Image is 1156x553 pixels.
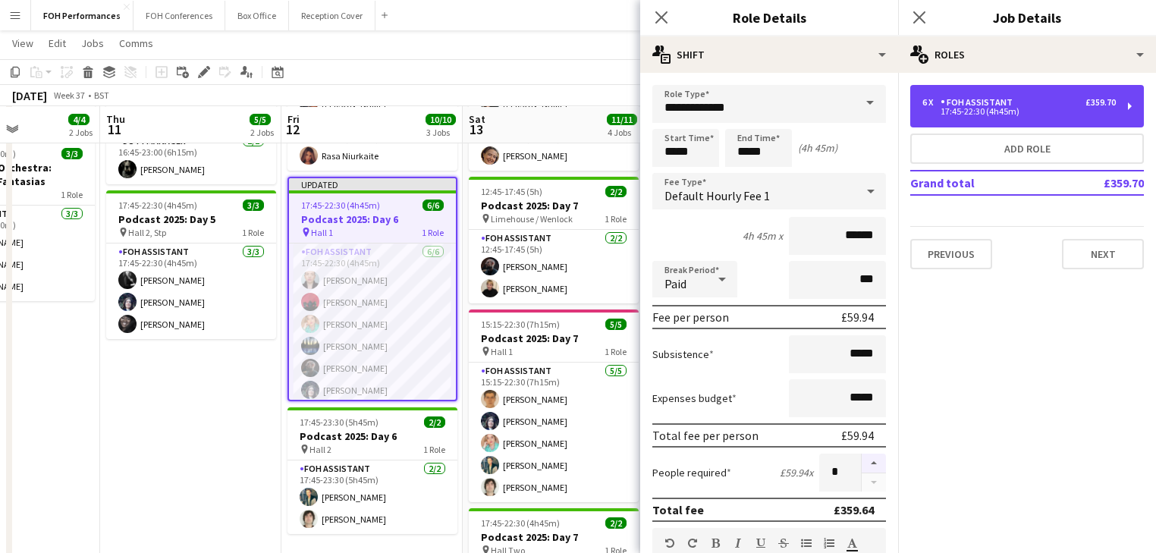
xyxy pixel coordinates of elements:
span: Thu [106,112,125,126]
span: Hall 1 [491,346,513,357]
div: Updated [289,178,456,190]
span: Week 37 [50,90,88,101]
button: Text Color [847,537,857,549]
div: BST [94,90,109,101]
span: 1 Role [61,189,83,200]
span: Edit [49,36,66,50]
div: 15:15-22:30 (7h15m)5/5Podcast 2025: Day 7 Hall 11 RoleFOH Assistant5/515:15-22:30 (7h15m)[PERSON_... [469,309,639,502]
span: Jobs [81,36,104,50]
div: Roles [898,36,1156,73]
span: 2/2 [424,416,445,428]
a: Jobs [75,33,110,53]
td: Grand total [910,171,1054,195]
span: 1 Role [423,444,445,455]
div: 2 Jobs [69,127,93,138]
div: (4h 45m) [798,141,837,155]
span: 1 Role [242,227,264,238]
span: 5/5 [605,319,627,330]
button: Unordered List [801,537,812,549]
span: Sat [469,112,485,126]
span: 17:45-23:30 (5h45m) [300,416,379,428]
div: Total fee [652,502,704,517]
span: 12 [285,121,300,138]
span: Hall 1 [311,227,333,238]
span: Paid [664,276,686,291]
span: Comms [119,36,153,50]
button: Previous [910,239,992,269]
div: £59.94 x [780,466,813,479]
div: [DATE] [12,88,47,103]
a: View [6,33,39,53]
span: 11 [104,121,125,138]
span: 12:45-17:45 (5h) [481,186,542,197]
h3: Podcast 2025: Day 6 [289,212,456,226]
app-card-role: FOH Assistant6/617:45-22:30 (4h45m)[PERSON_NAME][PERSON_NAME][PERSON_NAME][PERSON_NAME][PERSON_NA... [289,244,456,405]
span: Hall 2 [309,444,331,455]
label: People required [652,466,731,479]
app-card-role: FOH Supervisor1/115:15-22:30 (7h15m)[PERSON_NAME] [469,119,639,171]
app-card-role: FOH Assistant3/317:45-22:30 (4h45m)[PERSON_NAME][PERSON_NAME][PERSON_NAME] [106,244,276,339]
button: FOH Conferences [134,1,225,30]
div: Shift [640,36,898,73]
span: 2/2 [605,517,627,529]
a: Comms [113,33,159,53]
h3: Podcast 2025: Day 7 [469,199,639,212]
app-card-role: FOH Assistant5/515:15-22:30 (7h15m)[PERSON_NAME][PERSON_NAME][PERSON_NAME][PERSON_NAME][PERSON_NAME] [469,363,639,502]
span: 11/11 [607,114,637,125]
button: Redo [687,537,698,549]
app-job-card: 17:45-23:30 (5h45m)2/2Podcast 2025: Day 6 Hall 21 RoleFOH Assistant2/217:45-23:30 (5h45m)[PERSON_... [287,407,457,534]
div: 6 x [922,97,941,108]
button: FOH Performances [31,1,134,30]
span: 3/3 [243,200,264,211]
div: £359.70 [1085,97,1116,108]
span: 13 [466,121,485,138]
app-card-role: Duty Manager1/116:45-23:00 (6h15m)Rasa Niurkaite [287,119,457,171]
span: 1 Role [605,346,627,357]
span: 2/2 [605,186,627,197]
span: View [12,36,33,50]
div: 4h 45m x [743,229,783,243]
h3: Role Details [640,8,898,27]
div: Total fee per person [652,428,759,443]
app-card-role: FOH Assistant2/217:45-23:30 (5h45m)[PERSON_NAME][PERSON_NAME] [287,460,457,534]
td: £359.70 [1054,171,1144,195]
app-card-role: Duty Manager1/116:45-23:00 (6h15m)[PERSON_NAME] [106,133,276,184]
button: Strikethrough [778,537,789,549]
div: 2 Jobs [250,127,274,138]
span: Default Hourly Fee 1 [664,188,770,203]
span: 10/10 [426,114,456,125]
span: Hall 2, Stp [128,227,166,238]
span: Limehouse / Wenlock [491,213,573,225]
div: 17:45-22:30 (4h45m) [922,108,1116,115]
div: £59.94 [841,428,874,443]
button: Undo [664,537,675,549]
span: 3/3 [61,148,83,159]
div: Fee per person [652,309,729,325]
button: Ordered List [824,537,834,549]
h3: Podcast 2025: Day 5 [106,212,276,226]
button: Increase [862,454,886,473]
span: 6/6 [423,200,444,211]
span: 17:45-22:30 (4h45m) [118,200,197,211]
button: Bold [710,537,721,549]
h3: Podcast 2025: Day 6 [287,429,457,443]
a: Edit [42,33,72,53]
div: 4 Jobs [608,127,636,138]
h3: Job Details [898,8,1156,27]
div: £59.94 [841,309,874,325]
button: Italic [733,537,743,549]
app-job-card: 17:45-22:30 (4h45m)3/3Podcast 2025: Day 5 Hall 2, Stp1 RoleFOH Assistant3/317:45-22:30 (4h45m)[PE... [106,190,276,339]
span: 1 Role [422,227,444,238]
span: 5/5 [250,114,271,125]
h3: Podcast 2025: Day 7 [469,331,639,345]
button: Underline [755,537,766,549]
app-job-card: 12:45-17:45 (5h)2/2Podcast 2025: Day 7 Limehouse / Wenlock1 RoleFOH Assistant2/212:45-17:45 (5h)[... [469,177,639,303]
app-job-card: Updated17:45-22:30 (4h45m)6/6Podcast 2025: Day 6 Hall 11 RoleFOH Assistant6/617:45-22:30 (4h45m)[... [287,177,457,401]
app-card-role: FOH Assistant2/212:45-17:45 (5h)[PERSON_NAME][PERSON_NAME] [469,230,639,303]
span: 17:45-22:30 (4h45m) [301,200,380,211]
label: Subsistence [652,347,714,361]
span: 17:45-22:30 (4h45m) [481,517,560,529]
